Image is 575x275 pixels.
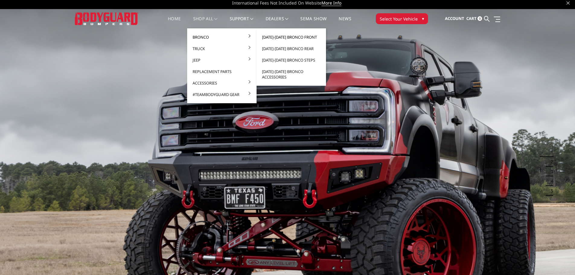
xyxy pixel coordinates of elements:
a: Replacement Parts [190,66,254,77]
a: Cart 0 [466,11,482,27]
button: 4 of 5 [547,176,553,186]
button: 1 of 5 [547,147,553,157]
a: Home [168,17,181,28]
span: ▾ [422,15,424,22]
a: SEMA Show [300,17,327,28]
span: Select Your Vehicle [380,16,418,22]
a: Jeep [190,54,254,66]
a: #TeamBodyguard Gear [190,89,254,100]
span: Account [445,16,464,21]
a: [DATE]-[DATE] Bronco Steps [259,54,324,66]
a: [DATE]-[DATE] Bronco Rear [259,43,324,54]
img: BODYGUARD BUMPERS [75,12,138,25]
a: [DATE]-[DATE] Bronco Accessories [259,66,324,83]
iframe: Chat Widget [545,246,575,275]
a: Support [230,17,254,28]
a: Accessories [190,77,254,89]
button: 3 of 5 [547,167,553,176]
span: Cart [466,16,477,21]
button: Select Your Vehicle [376,13,428,24]
a: Dealers [266,17,289,28]
a: [DATE]-[DATE] Bronco Front [259,31,324,43]
a: Bronco [190,31,254,43]
a: Truck [190,43,254,54]
button: 2 of 5 [547,157,553,167]
a: Account [445,11,464,27]
a: shop all [193,17,218,28]
a: News [339,17,351,28]
span: 0 [478,16,482,21]
button: 5 of 5 [547,186,553,196]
